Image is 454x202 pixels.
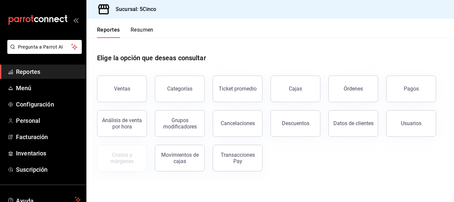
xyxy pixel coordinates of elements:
[213,76,263,102] button: Ticket promedio
[328,110,378,137] button: Datos de clientes
[16,84,81,93] span: Menú
[344,86,363,92] div: Órdenes
[97,145,147,171] button: Contrata inventarios para ver este reporte
[97,27,154,38] div: navigation tabs
[328,76,378,102] button: Órdenes
[217,152,258,164] div: Transacciones Pay
[16,165,81,174] span: Suscripción
[97,110,147,137] button: Análisis de venta por hora
[271,76,320,102] a: Cajas
[110,5,156,13] h3: Sucursal: 5Cinco
[7,40,82,54] button: Pregunta a Parrot AI
[16,100,81,109] span: Configuración
[155,110,205,137] button: Grupos modificadores
[73,17,78,23] button: open_drawer_menu
[386,76,436,102] button: Pagos
[16,116,81,125] span: Personal
[16,149,81,158] span: Inventarios
[5,48,82,55] a: Pregunta a Parrot AI
[97,76,147,102] button: Ventas
[155,145,205,171] button: Movimientos de cajas
[213,145,263,171] button: Transacciones Pay
[282,120,309,126] div: Descuentos
[333,120,374,126] div: Datos de clientes
[155,76,205,102] button: Categorías
[289,85,302,93] div: Cajas
[404,86,419,92] div: Pagos
[16,67,81,76] span: Reportes
[213,110,263,137] button: Cancelaciones
[114,86,130,92] div: Ventas
[401,120,421,126] div: Usuarios
[159,117,200,130] div: Grupos modificadores
[97,53,206,63] h1: Elige la opción que deseas consultar
[271,110,320,137] button: Descuentos
[167,86,192,92] div: Categorías
[16,132,81,141] span: Facturación
[386,110,436,137] button: Usuarios
[159,152,200,164] div: Movimientos de cajas
[101,152,143,164] div: Costos y márgenes
[97,27,120,38] button: Reportes
[221,120,255,126] div: Cancelaciones
[131,27,154,38] button: Resumen
[101,117,143,130] div: Análisis de venta por hora
[219,86,257,92] div: Ticket promedio
[18,44,71,51] span: Pregunta a Parrot AI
